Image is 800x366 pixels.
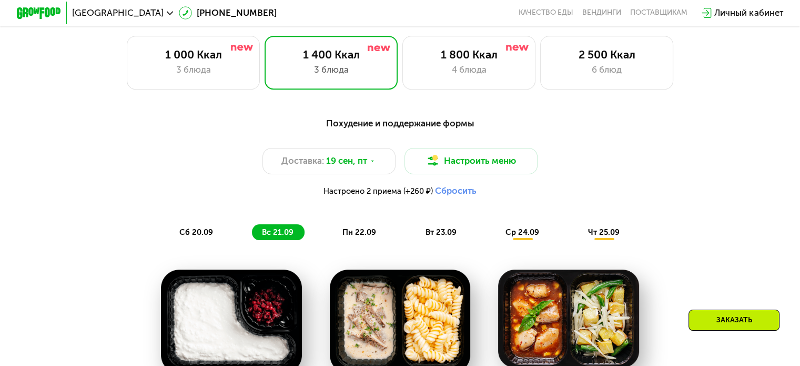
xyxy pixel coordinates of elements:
[138,63,248,76] div: 3 блюда
[179,227,213,237] span: сб 20.09
[435,185,477,196] button: Сбросить
[688,310,779,331] div: Заказать
[505,227,539,237] span: ср 24.09
[71,116,729,130] div: Похудение и поддержание формы
[326,154,367,167] span: 19 сен, пт
[281,154,324,167] span: Доставка:
[552,48,662,61] div: 2 500 Ккал
[179,6,277,19] a: [PHONE_NUMBER]
[414,48,524,61] div: 1 800 Ккал
[72,8,164,17] span: [GEOGRAPHIC_DATA]
[276,48,386,61] div: 1 400 Ккал
[425,227,456,237] span: вт 23.09
[262,227,293,237] span: вс 21.09
[588,227,620,237] span: чт 25.09
[714,6,783,19] div: Личный кабинет
[404,148,538,175] button: Настроить меню
[630,8,687,17] div: поставщикам
[342,227,376,237] span: пн 22.09
[552,63,662,76] div: 6 блюд
[582,8,621,17] a: Вендинги
[519,8,573,17] a: Качество еды
[323,187,433,195] span: Настроено 2 приема (+260 ₽)
[276,63,386,76] div: 3 блюда
[414,63,524,76] div: 4 блюда
[138,48,248,61] div: 1 000 Ккал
